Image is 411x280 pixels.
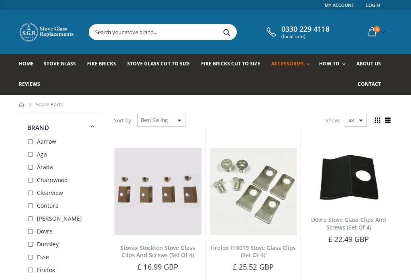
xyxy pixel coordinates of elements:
span: Firefox [37,266,55,274]
button: Search [218,24,236,40]
a: Dovre Stove Glass Clips And Screws (Set Of 4) [311,216,386,231]
span: Stove Glass Cut To Size [127,60,189,67]
span: Brand [27,124,49,132]
a: Accessories [271,54,314,75]
a: Home [19,54,40,75]
a: Stove Glass [44,54,82,75]
a: About us [356,54,387,75]
span: About us [356,60,381,67]
span: Home [19,60,34,67]
span: Dunsley [37,240,59,248]
img: Set of 4 Dovre glass clips with screws [305,148,392,207]
span: Spare Parts [36,101,63,108]
span: Accessories [271,60,304,67]
span: Contact [358,81,381,87]
span: Reviews [19,81,40,87]
a: Reviews [19,75,46,95]
span: Fire Bricks Cut To Size [201,60,260,67]
img: Stove Glass Replacement [19,22,75,42]
span: [PERSON_NAME] [37,215,82,222]
span: 4 [374,26,380,32]
a: Stove Glass Cut To Size [127,54,195,75]
span: £ 25.52 GBP [233,262,274,272]
a: Firefox FFX019 Stove Glass Clips (Set Of 4) [210,244,296,259]
span: Aga [37,150,47,158]
img: Firefox FFX019 Stove Glass Clips (Set Of 4) [210,148,297,235]
span: Fire Bricks [87,60,116,67]
span: £ 16.99 GBP [137,262,178,272]
span: £ 22.49 GBP [328,234,369,244]
span: Esse [37,253,49,261]
span: Aarrow [37,138,56,145]
a: Fire Bricks Cut To Size [201,54,266,75]
a: How To [319,54,350,75]
img: Set of 4 Stovax Stockton glass clips with screws [114,148,201,235]
input: Search your stove brand... [89,24,310,40]
span: Stove Glass [44,60,76,67]
a: Fire Bricks [87,54,122,75]
span: Clearview [37,189,63,197]
span: Sort by: [114,114,132,128]
span: List view [383,116,392,125]
span: How To [319,60,340,67]
span: Show: [326,114,340,127]
a: 4 [365,24,387,40]
span: Charnwood [37,176,68,184]
a: Contact [358,75,387,95]
span: Arada [37,163,53,171]
a: Stovax Stockton Stove Glass Clips And Screws (Set Of 4) [120,244,195,259]
span: Grid view [373,116,382,125]
span: Contura [37,202,59,209]
a: Home [19,102,25,107]
span: Dovre [37,227,53,235]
